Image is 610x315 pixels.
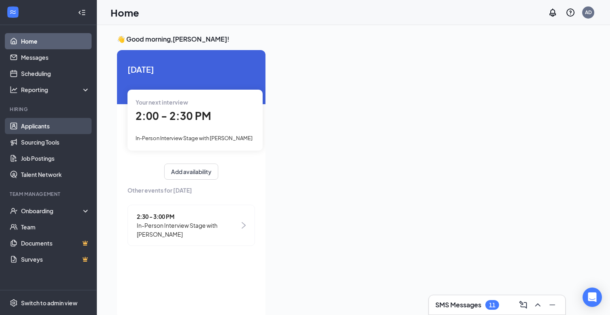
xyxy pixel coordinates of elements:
[9,8,17,16] svg: WorkstreamLogo
[517,298,530,311] button: ComposeMessage
[518,300,528,310] svg: ComposeMessage
[21,207,83,215] div: Onboarding
[548,8,558,17] svg: Notifications
[583,288,602,307] div: Open Intercom Messenger
[164,164,218,180] button: Add availability
[136,99,188,106] span: Your next interview
[533,300,543,310] svg: ChevronUp
[21,219,90,235] a: Team
[10,207,18,215] svg: UserCheck
[10,191,88,197] div: Team Management
[137,221,240,239] span: In-Person Interview Stage with [PERSON_NAME]
[111,6,139,19] h1: Home
[21,251,90,267] a: SurveysCrown
[127,186,255,195] span: Other events for [DATE]
[21,118,90,134] a: Applicants
[21,134,90,150] a: Sourcing Tools
[78,8,86,17] svg: Collapse
[435,300,481,309] h3: SMS Messages
[21,299,77,307] div: Switch to admin view
[21,65,90,82] a: Scheduling
[137,212,240,221] span: 2:30 - 3:00 PM
[10,106,88,113] div: Hiring
[136,135,253,141] span: In-Person Interview Stage with [PERSON_NAME]
[21,33,90,49] a: Home
[489,302,495,309] div: 11
[21,49,90,65] a: Messages
[531,298,544,311] button: ChevronUp
[10,299,18,307] svg: Settings
[117,35,590,44] h3: 👋 Good morning, [PERSON_NAME] !
[566,8,575,17] svg: QuestionInfo
[546,298,559,311] button: Minimize
[21,235,90,251] a: DocumentsCrown
[585,9,592,16] div: AD
[21,150,90,166] a: Job Postings
[10,86,18,94] svg: Analysis
[547,300,557,310] svg: Minimize
[136,109,211,122] span: 2:00 - 2:30 PM
[21,166,90,183] a: Talent Network
[21,86,90,94] div: Reporting
[127,63,255,76] span: [DATE]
